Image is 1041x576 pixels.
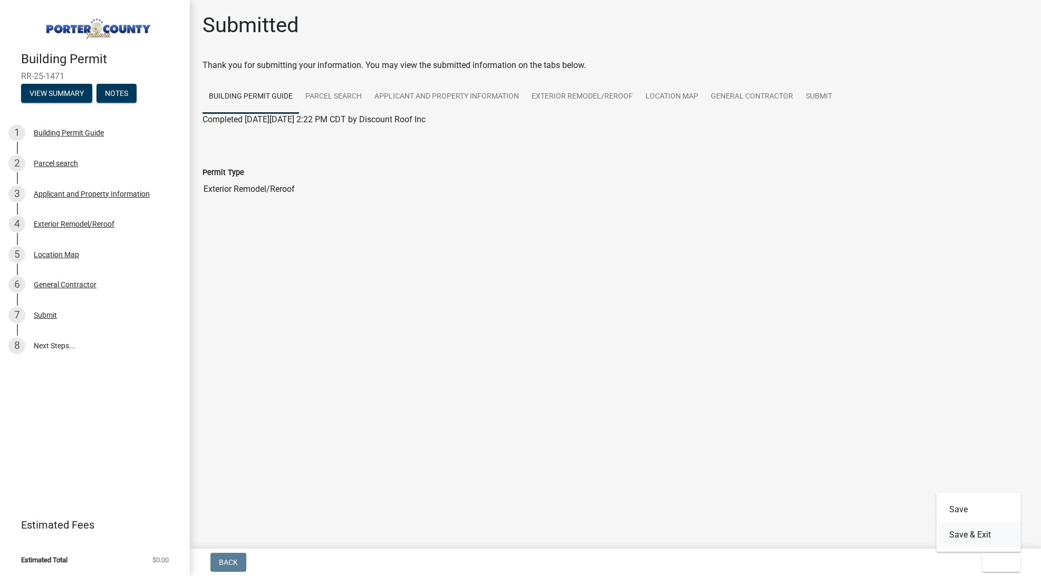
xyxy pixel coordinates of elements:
[34,190,150,198] div: Applicant and Property Information
[219,558,238,567] span: Back
[8,514,173,535] a: Estimated Fees
[299,80,368,114] a: Parcel search
[34,251,79,258] div: Location Map
[34,220,114,228] div: Exterior Remodel/Reroof
[34,311,57,319] div: Submit
[525,80,639,114] a: Exterior Remodel/Reroof
[937,493,1021,552] div: Exit
[21,90,92,98] wm-modal-confirm: Summary
[203,114,426,124] span: Completed [DATE][DATE] 2:22 PM CDT by Discount Roof Inc
[8,246,25,263] div: 5
[937,522,1021,548] button: Save & Exit
[8,124,25,141] div: 1
[203,169,244,177] label: Permit Type
[8,186,25,202] div: 3
[368,80,525,114] a: Applicant and Property Information
[21,84,92,103] button: View Summary
[8,216,25,232] div: 4
[34,129,104,136] div: Building Permit Guide
[705,80,799,114] a: General Contractor
[34,160,78,167] div: Parcel search
[799,80,838,114] a: Submit
[210,553,246,572] button: Back
[8,276,25,293] div: 6
[8,337,25,354] div: 8
[990,558,1006,567] span: Exit
[8,155,25,172] div: 2
[21,557,68,563] span: Estimated Total
[203,80,299,114] a: Building Permit Guide
[21,52,181,67] h4: Building Permit
[34,281,97,288] div: General Contractor
[21,11,173,41] img: Porter County, Indiana
[203,13,299,38] h1: Submitted
[203,59,1028,72] div: Thank you for submitting your information. You may view the submitted information on the tabs below.
[8,307,25,324] div: 7
[152,557,169,563] span: $0.00
[97,84,137,103] button: Notes
[97,90,137,98] wm-modal-confirm: Notes
[937,497,1021,522] button: Save
[639,80,705,114] a: Location Map
[982,553,1020,572] button: Exit
[21,71,169,81] span: RR-25-1471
